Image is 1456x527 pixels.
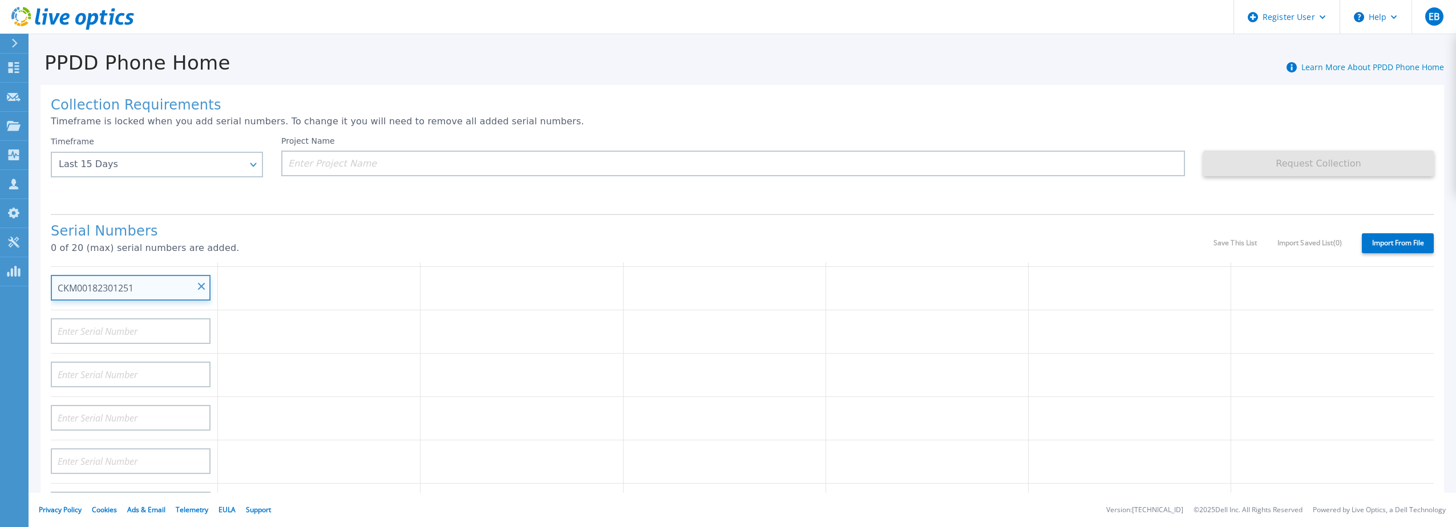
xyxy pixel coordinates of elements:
li: © 2025 Dell Inc. All Rights Reserved [1194,506,1303,514]
input: Enter Serial Number [51,318,211,344]
input: Enter Serial Number [51,275,211,301]
input: Enter Serial Number [51,362,211,387]
a: Telemetry [176,505,208,514]
input: Enter Project Name [281,151,1185,176]
span: EB [1429,12,1439,21]
div: Last 15 Days [59,159,242,169]
a: Support [246,505,271,514]
h1: Collection Requirements [51,98,1434,113]
label: Timeframe [51,137,94,146]
a: Ads & Email [127,505,165,514]
p: Timeframe is locked when you add serial numbers. To change it you will need to remove all added s... [51,116,1434,127]
input: Enter Serial Number [51,405,211,431]
button: Request Collection [1203,151,1434,176]
input: Enter Serial Number [51,492,211,517]
label: Project Name [281,137,335,145]
a: Cookies [92,505,117,514]
h1: PPDD Phone Home [29,52,230,74]
a: Learn More About PPDD Phone Home [1301,62,1444,72]
h1: Serial Numbers [51,224,1214,240]
p: 0 of 20 (max) serial numbers are added. [51,243,1214,253]
li: Version: [TECHNICAL_ID] [1106,506,1183,514]
a: EULA [219,505,236,514]
li: Powered by Live Optics, a Dell Technology [1313,506,1446,514]
a: Privacy Policy [39,505,82,514]
input: Enter Serial Number [51,448,211,474]
label: Import From File [1362,233,1434,253]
